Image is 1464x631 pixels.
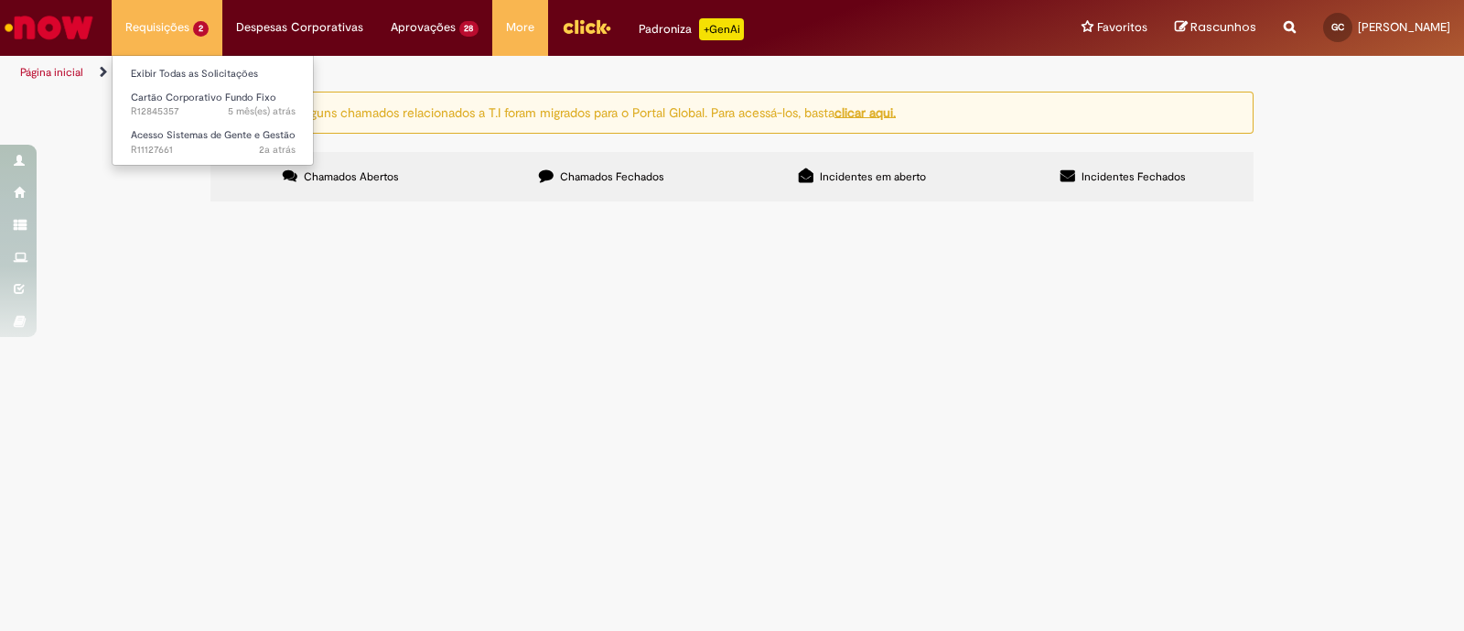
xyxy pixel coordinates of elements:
span: R12845357 [131,104,296,119]
span: Rascunhos [1190,18,1256,36]
span: 2 [193,21,209,37]
span: 2a atrás [259,143,296,157]
span: 28 [459,21,479,37]
div: Padroniza [639,18,744,40]
time: 24/03/2025 15:48:16 [228,104,296,118]
time: 16/02/2024 13:23:16 [259,143,296,157]
a: Aberto R11127661 : Acesso Sistemas de Gente e Gestão [113,125,314,159]
span: Favoritos [1097,18,1147,37]
img: click_logo_yellow_360x200.png [562,13,611,40]
span: GC [1331,21,1344,33]
span: More [506,18,534,37]
span: Incidentes em aberto [820,169,926,184]
span: 5 mês(es) atrás [228,104,296,118]
span: Despesas Corporativas [236,18,363,37]
span: Acesso Sistemas de Gente e Gestão [131,128,296,142]
span: Requisições [125,18,189,37]
ul: Trilhas de página [14,56,963,90]
p: +GenAi [699,18,744,40]
a: Página inicial [20,65,83,80]
a: Aberto R12845357 : Cartão Corporativo Fundo Fixo [113,88,314,122]
a: Rascunhos [1175,19,1256,37]
span: [PERSON_NAME] [1358,19,1450,35]
ng-bind-html: Atenção: alguns chamados relacionados a T.I foram migrados para o Portal Global. Para acessá-los,... [246,103,896,120]
span: Chamados Abertos [304,169,399,184]
span: Cartão Corporativo Fundo Fixo [131,91,276,104]
ul: Requisições [112,55,314,166]
span: Incidentes Fechados [1082,169,1186,184]
a: Exibir Todas as Solicitações [113,64,314,84]
img: ServiceNow [2,9,96,46]
span: Aprovações [391,18,456,37]
span: R11127661 [131,143,296,158]
span: Chamados Fechados [560,169,664,184]
a: clicar aqui. [834,103,896,120]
